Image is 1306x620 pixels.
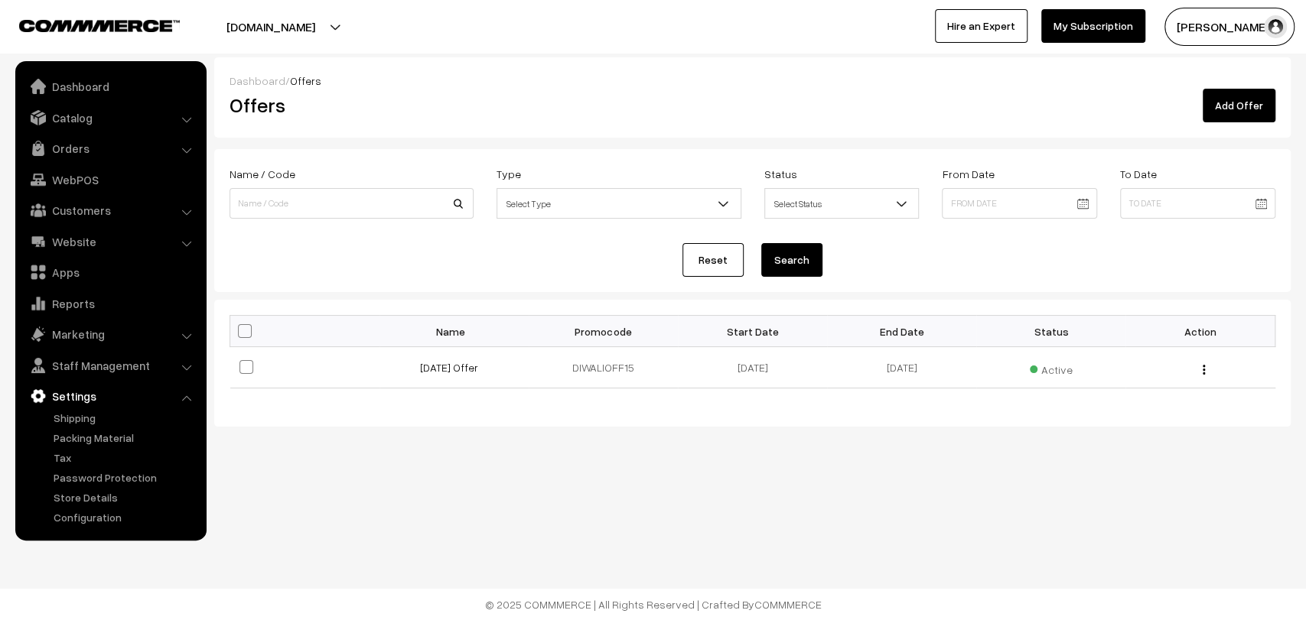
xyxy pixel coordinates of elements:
a: Shipping [50,410,201,426]
a: Catalog [19,104,201,131]
label: From Date [942,166,994,182]
th: Name [379,316,529,347]
a: Reset [682,243,744,277]
a: [DATE] Offer [420,361,478,374]
span: Active [1030,358,1073,378]
a: Configuration [50,509,201,525]
img: Menu [1203,365,1205,375]
td: DIWALIOFF15 [529,347,678,388]
a: Dashboard [230,74,285,87]
a: Orders [19,135,201,162]
th: Start Date [678,316,827,347]
span: Select Type [497,190,740,217]
img: user [1264,15,1287,38]
div: / [230,73,1275,89]
input: Name / Code [230,188,474,219]
th: Promocode [529,316,678,347]
a: Password Protection [50,469,201,485]
img: COMMMERCE [19,20,180,31]
button: Search [761,243,822,277]
a: Packing Material [50,430,201,446]
th: Status [976,316,1125,347]
label: Type [497,166,521,182]
td: [DATE] [678,347,827,388]
h2: Offers [230,93,563,117]
label: To Date [1120,166,1157,182]
a: Settings [19,382,201,410]
label: Name / Code [230,166,295,182]
span: Offers [290,74,321,87]
a: My Subscription [1041,9,1145,43]
a: Reports [19,290,201,317]
td: [DATE] [827,347,976,388]
label: Status [764,166,797,182]
a: COMMMERCE [19,15,153,34]
a: Customers [19,196,201,224]
input: From Date [942,188,1097,219]
span: Select Type [497,188,741,219]
a: Hire an Expert [935,9,1028,43]
a: Dashboard [19,73,201,100]
input: To Date [1120,188,1275,219]
a: WebPOS [19,166,201,193]
a: Tax [50,450,201,466]
a: Apps [19,258,201,286]
a: Website [19,228,201,255]
span: Select Status [765,190,919,217]
a: Staff Management [19,352,201,379]
button: [DOMAIN_NAME] [173,8,369,46]
th: Action [1125,316,1275,347]
a: Add Offer [1203,89,1275,122]
a: COMMMERCE [754,598,822,611]
span: Select Status [764,188,920,219]
button: [PERSON_NAME] [1164,8,1295,46]
a: Store Details [50,489,201,505]
th: End Date [827,316,976,347]
a: Marketing [19,320,201,348]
